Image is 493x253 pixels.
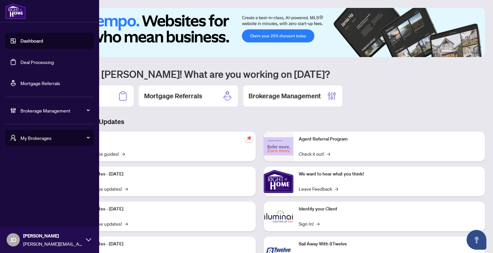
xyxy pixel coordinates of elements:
[299,240,480,248] p: Sail Away With 8Twelve
[335,185,338,192] span: →
[299,150,330,157] a: Check it out!→
[125,220,128,227] span: →
[5,3,26,19] img: logo
[299,185,338,192] a: Leave Feedback→
[20,80,60,86] a: Mortgage Referrals
[441,50,452,53] button: 1
[10,235,17,244] span: JD
[20,134,89,142] span: My Brokerages
[69,240,250,248] p: Platform Updates - [DATE]
[465,50,468,53] button: 4
[20,59,54,65] a: Deal Processing
[122,150,125,157] span: →
[245,134,253,142] span: pushpin
[69,136,250,143] p: Self-Help
[299,220,320,227] a: Sign In!→
[248,91,321,101] h2: Brokerage Management
[34,68,485,80] h1: Welcome back [PERSON_NAME]! What are you working on [DATE]?
[20,107,89,114] span: Brokerage Management
[460,50,463,53] button: 3
[316,220,320,227] span: →
[299,136,480,143] p: Agent Referral Program
[23,240,83,247] span: [PERSON_NAME][EMAIL_ADDRESS][PERSON_NAME][DOMAIN_NAME]
[69,206,250,213] p: Platform Updates - [DATE]
[264,137,293,155] img: Agent Referral Program
[69,171,250,178] p: Platform Updates - [DATE]
[327,150,330,157] span: →
[455,50,457,53] button: 2
[264,202,293,231] img: Identify your Client
[144,91,202,101] h2: Mortgage Referrals
[476,50,478,53] button: 6
[34,117,485,126] h3: Brokerage & Industry Updates
[23,232,83,239] span: [PERSON_NAME]
[125,185,128,192] span: →
[34,8,485,57] img: Slide 0
[299,171,480,178] p: We want to hear what you think!
[299,206,480,213] p: Identify your Client
[20,38,43,44] a: Dashboard
[10,135,17,141] span: user-switch
[471,50,473,53] button: 5
[467,230,486,250] button: Open asap
[264,167,293,196] img: We want to hear what you think!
